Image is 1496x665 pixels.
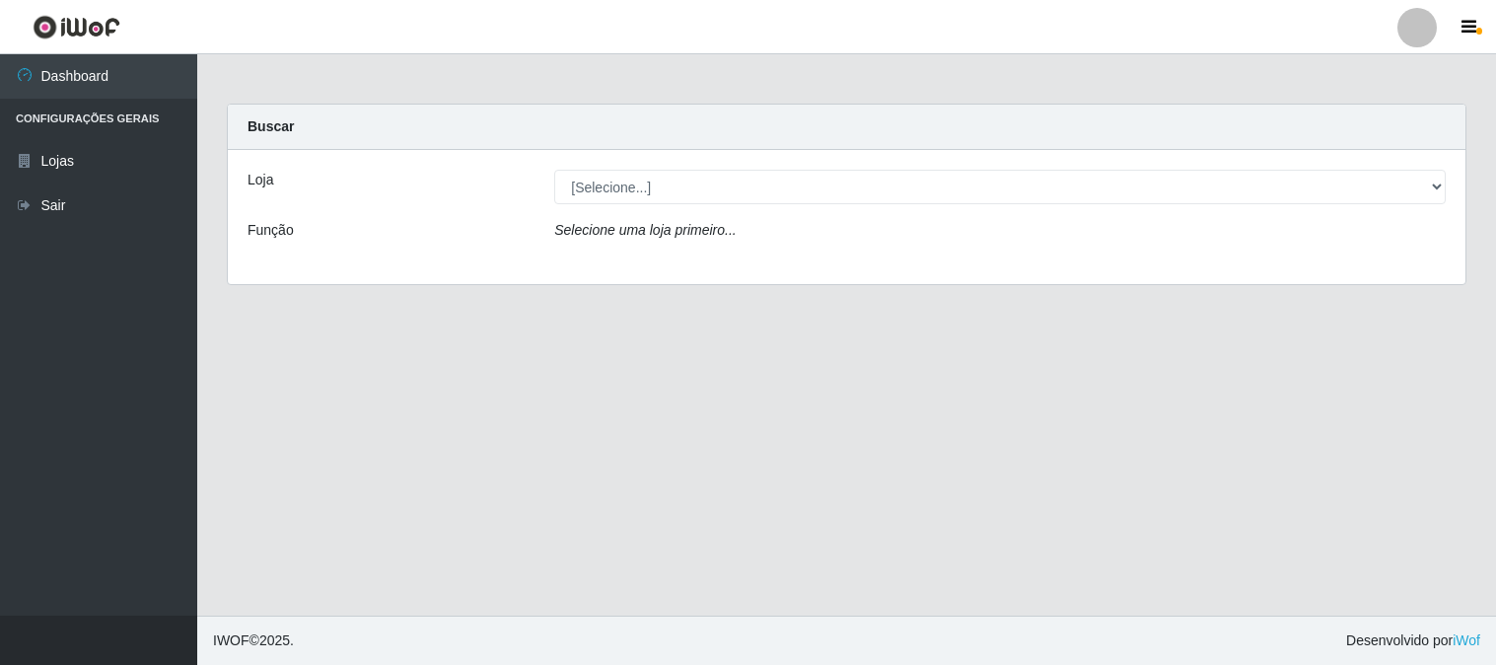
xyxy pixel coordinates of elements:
[1346,630,1480,651] span: Desenvolvido por
[554,222,736,238] i: Selecione uma loja primeiro...
[213,632,249,648] span: IWOF
[33,15,120,39] img: CoreUI Logo
[248,220,294,241] label: Função
[248,170,273,190] label: Loja
[1453,632,1480,648] a: iWof
[248,118,294,134] strong: Buscar
[213,630,294,651] span: © 2025 .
